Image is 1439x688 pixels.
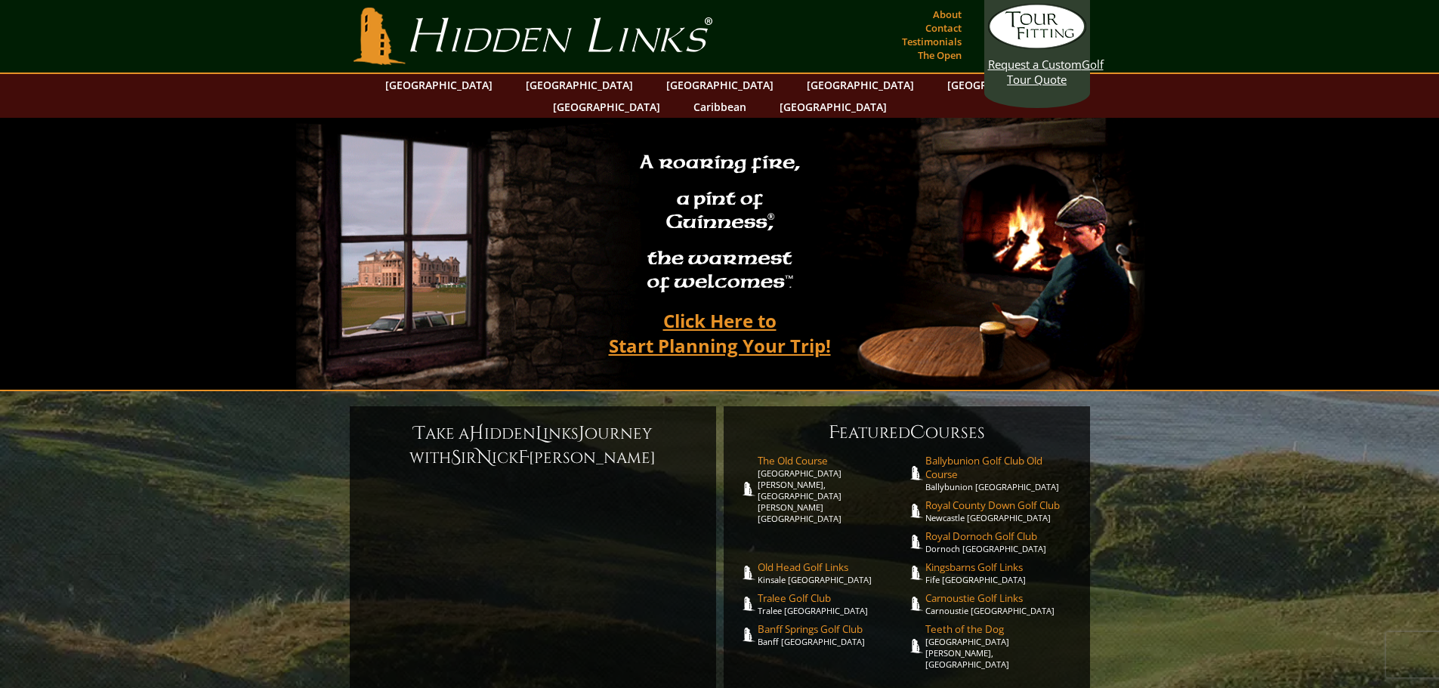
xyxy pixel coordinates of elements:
span: Banff Springs Golf Club [758,622,907,636]
span: Old Head Golf Links [758,560,907,574]
span: The Old Course [758,454,907,467]
a: [GEOGRAPHIC_DATA] [518,74,641,96]
span: Royal Dornoch Golf Club [925,529,1075,543]
a: Banff Springs Golf ClubBanff [GEOGRAPHIC_DATA] [758,622,907,647]
a: Kingsbarns Golf LinksFife [GEOGRAPHIC_DATA] [925,560,1075,585]
span: J [579,421,585,446]
a: [GEOGRAPHIC_DATA] [940,74,1062,96]
a: Ballybunion Golf Club Old CourseBallybunion [GEOGRAPHIC_DATA] [925,454,1075,492]
span: F [829,421,839,445]
a: About [929,4,965,25]
a: Royal County Down Golf ClubNewcastle [GEOGRAPHIC_DATA] [925,498,1075,523]
span: Kingsbarns Golf Links [925,560,1075,574]
a: [GEOGRAPHIC_DATA] [772,96,894,118]
span: Request a Custom [988,57,1082,72]
a: Teeth of the Dog[GEOGRAPHIC_DATA][PERSON_NAME], [GEOGRAPHIC_DATA] [925,622,1075,670]
span: Ballybunion Golf Club Old Course [925,454,1075,481]
a: The Old Course[GEOGRAPHIC_DATA][PERSON_NAME], [GEOGRAPHIC_DATA][PERSON_NAME] [GEOGRAPHIC_DATA] [758,454,907,524]
a: The Open [914,45,965,66]
a: Carnoustie Golf LinksCarnoustie [GEOGRAPHIC_DATA] [925,591,1075,616]
h6: ake a idden inks ourney with ir ick [PERSON_NAME] [365,421,701,470]
span: T [414,421,425,446]
span: Teeth of the Dog [925,622,1075,636]
span: N [477,446,492,470]
span: L [536,421,543,446]
a: [GEOGRAPHIC_DATA] [378,74,500,96]
span: Tralee Golf Club [758,591,907,605]
span: F [518,446,529,470]
a: Click Here toStart Planning Your Trip! [594,303,846,363]
a: Caribbean [686,96,754,118]
h2: A roaring fire, a pint of Guinness , the warmest of welcomes™. [630,144,810,303]
a: Royal Dornoch Golf ClubDornoch [GEOGRAPHIC_DATA] [925,529,1075,554]
span: C [910,421,925,445]
a: Tralee Golf ClubTralee [GEOGRAPHIC_DATA] [758,591,907,616]
a: Contact [922,17,965,39]
span: S [451,446,461,470]
a: Old Head Golf LinksKinsale [GEOGRAPHIC_DATA] [758,560,907,585]
span: Carnoustie Golf Links [925,591,1075,605]
span: Royal County Down Golf Club [925,498,1075,512]
a: Testimonials [898,31,965,52]
h6: eatured ourses [739,421,1075,445]
a: Request a CustomGolf Tour Quote [988,4,1086,87]
a: [GEOGRAPHIC_DATA] [799,74,922,96]
a: [GEOGRAPHIC_DATA] [659,74,781,96]
span: H [469,421,484,446]
a: [GEOGRAPHIC_DATA] [545,96,668,118]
